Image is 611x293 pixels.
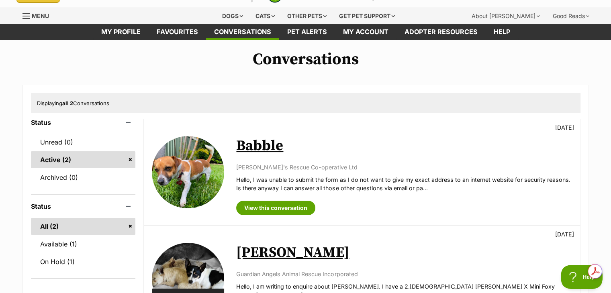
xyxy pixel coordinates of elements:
iframe: Help Scout Beacon - Open [561,265,603,289]
a: On Hold (1) [31,253,136,270]
div: Get pet support [333,8,401,24]
a: All (2) [31,218,136,235]
p: Hello, I was unable to submit the form as I do not want to give my exact address to an internet w... [236,175,572,193]
a: conversations [206,24,279,40]
a: Adopter resources [396,24,486,40]
img: Babble [152,136,224,208]
a: My profile [93,24,149,40]
div: Cats [250,8,280,24]
header: Status [31,203,136,210]
a: Babble [236,137,283,155]
a: View this conversation [236,201,315,215]
a: Pet alerts [279,24,335,40]
strong: all 2 [62,100,73,106]
p: [PERSON_NAME]'s Rescue Co-operative Ltd [236,163,572,171]
a: [PERSON_NAME] [236,244,349,262]
a: Help [486,24,518,40]
a: Menu [22,8,55,22]
a: Archived (0) [31,169,136,186]
a: My account [335,24,396,40]
a: Unread (0) [31,134,136,151]
span: Displaying Conversations [37,100,109,106]
p: [DATE] [555,123,574,132]
p: Guardian Angels Animal Rescue Incorporated [236,270,572,278]
p: [DATE] [555,230,574,238]
a: Active (2) [31,151,136,168]
div: Good Reads [547,8,595,24]
div: About [PERSON_NAME] [466,8,546,24]
a: Favourites [149,24,206,40]
a: Available (1) [31,236,136,252]
span: Menu [32,12,49,19]
header: Status [31,119,136,126]
div: Dogs [217,8,249,24]
div: Other pets [282,8,332,24]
